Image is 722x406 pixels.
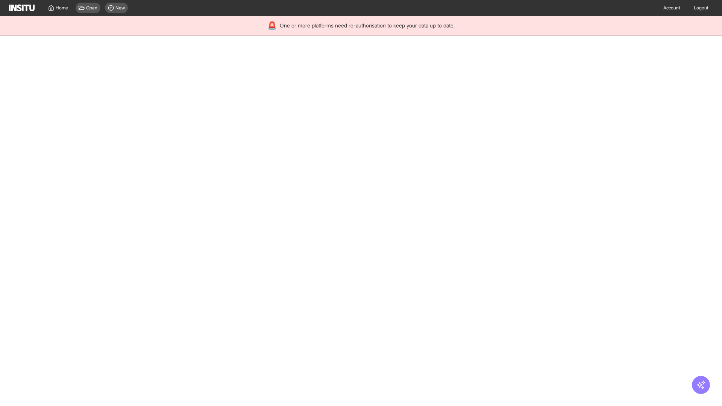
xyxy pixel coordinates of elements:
[115,5,125,11] span: New
[280,22,455,29] span: One or more platforms need re-authorisation to keep your data up to date.
[267,20,277,31] div: 🚨
[86,5,97,11] span: Open
[56,5,68,11] span: Home
[9,5,35,11] img: Logo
